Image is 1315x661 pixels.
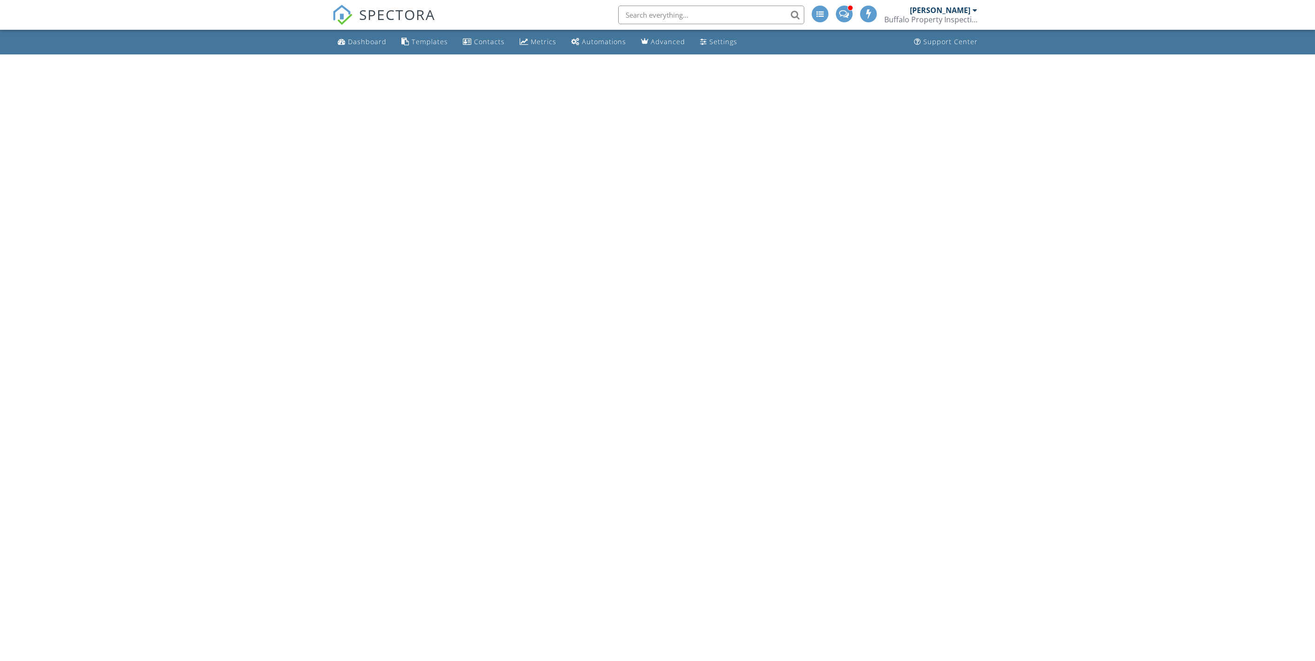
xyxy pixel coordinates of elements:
div: Settings [709,37,737,46]
img: The Best Home Inspection Software - Spectora [332,5,353,25]
span: SPECTORA [359,5,435,24]
div: Advanced [651,37,685,46]
div: [PERSON_NAME] [910,6,970,15]
a: Support Center [910,33,981,51]
a: SPECTORA [332,13,435,32]
div: Dashboard [348,37,387,46]
div: Automations [582,37,626,46]
a: Contacts [459,33,508,51]
div: Templates [412,37,448,46]
div: Support Center [923,37,978,46]
a: Automations (Advanced) [567,33,630,51]
div: Metrics [531,37,556,46]
a: Templates [398,33,452,51]
a: Metrics [516,33,560,51]
div: Buffalo Property Inspections [884,15,977,24]
a: Settings [696,33,741,51]
a: Advanced [637,33,689,51]
input: Search everything... [618,6,804,24]
div: Contacts [474,37,505,46]
a: Dashboard [334,33,390,51]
